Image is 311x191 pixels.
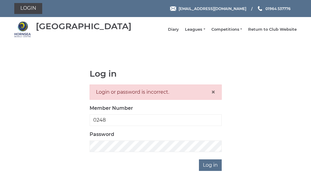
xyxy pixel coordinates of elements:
[257,6,291,12] a: Phone us 01964 537776
[185,27,205,32] a: Leagues
[14,21,31,38] img: Hornsea Bowls Centre
[14,3,42,14] a: Login
[179,6,246,11] span: [EMAIL_ADDRESS][DOMAIN_NAME]
[36,22,132,31] div: [GEOGRAPHIC_DATA]
[248,27,297,32] a: Return to Club Website
[265,6,291,11] span: 01964 537776
[211,89,215,96] button: Close
[168,27,179,32] a: Diary
[90,85,222,100] div: Login or password is incorrect.
[258,6,262,11] img: Phone us
[90,69,222,78] h1: Log in
[211,88,215,96] span: ×
[170,6,246,12] a: Email [EMAIL_ADDRESS][DOMAIN_NAME]
[211,27,242,32] a: Competitions
[170,6,176,11] img: Email
[199,159,222,171] input: Log in
[90,131,114,138] label: Password
[90,105,133,112] label: Member Number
